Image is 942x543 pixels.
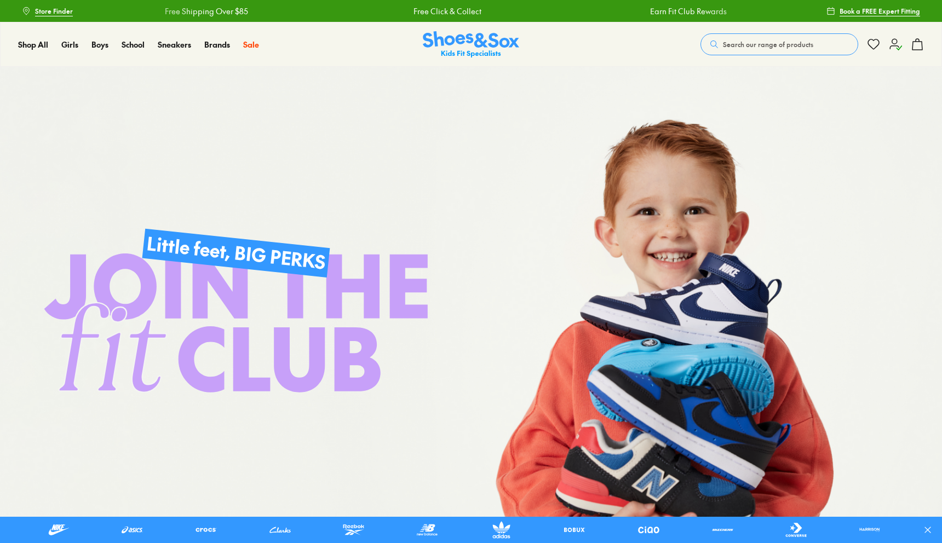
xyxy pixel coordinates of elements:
[700,33,858,55] button: Search our range of products
[122,39,145,50] a: School
[91,39,108,50] a: Boys
[650,5,726,17] a: Earn Fit Club Rewards
[204,39,230,50] a: Brands
[723,39,813,49] span: Search our range of products
[423,31,519,58] img: SNS_Logo_Responsive.svg
[840,6,920,16] span: Book a FREE Expert Fitting
[164,5,248,17] a: Free Shipping Over $85
[22,1,73,21] a: Store Finder
[18,39,48,50] a: Shop All
[158,39,191,50] a: Sneakers
[413,5,481,17] a: Free Click & Collect
[423,31,519,58] a: Shoes & Sox
[61,39,78,50] a: Girls
[243,39,259,50] a: Sale
[826,1,920,21] a: Book a FREE Expert Fitting
[35,6,73,16] span: Store Finder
